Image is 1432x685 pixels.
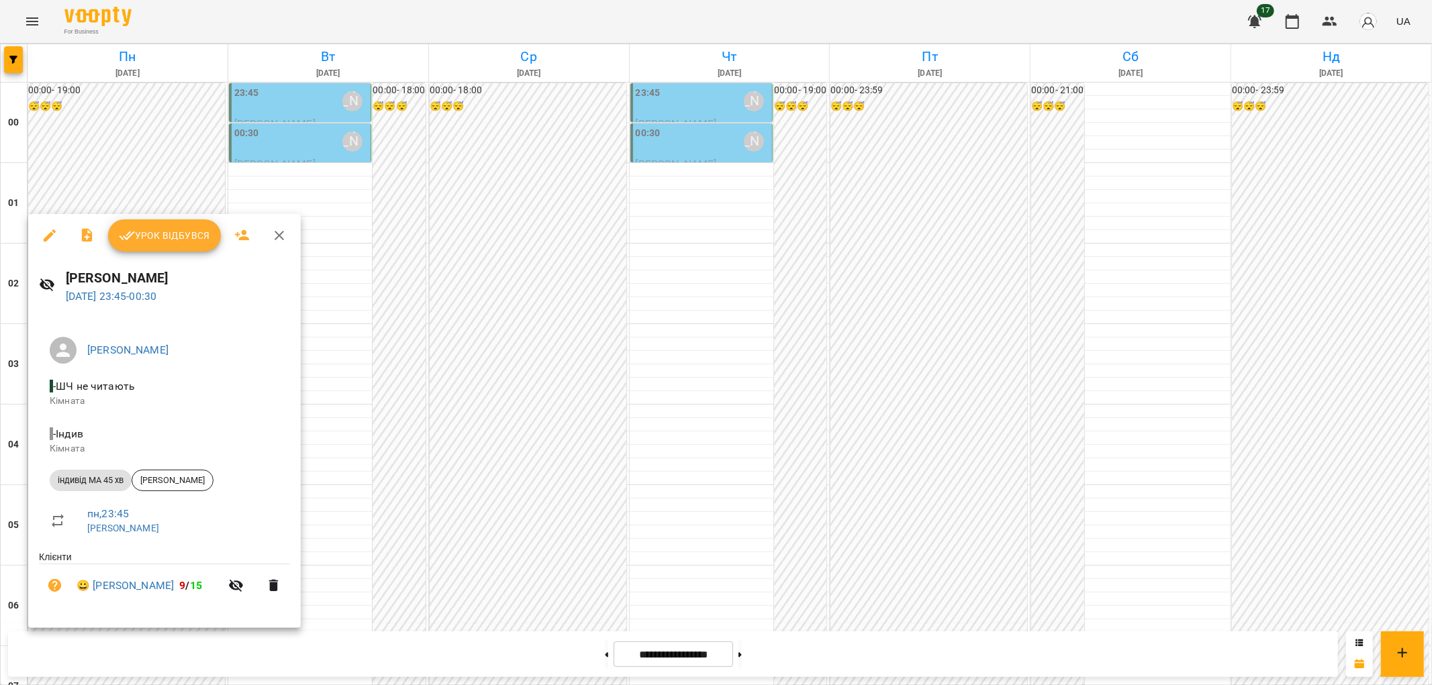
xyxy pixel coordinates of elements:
a: 😀 [PERSON_NAME] [77,578,174,594]
a: [PERSON_NAME] [87,523,159,533]
h6: [PERSON_NAME] [66,268,290,288]
p: Кімната [50,442,279,456]
span: 15 [190,579,202,592]
span: 9 [179,579,185,592]
button: Візит ще не сплачено. Додати оплату? [39,570,71,602]
span: індивід МА 45 хв [50,474,132,486]
ul: Клієнти [39,550,290,613]
span: Урок відбувся [119,227,210,244]
span: - Індив [50,427,86,440]
div: [PERSON_NAME] [132,470,213,491]
a: [DATE] 23:45-00:30 [66,290,157,303]
span: - ШЧ не читають [50,380,138,392]
span: [PERSON_NAME] [132,474,213,486]
a: пн , 23:45 [87,507,129,520]
a: [PERSON_NAME] [87,344,169,356]
button: Урок відбувся [108,219,221,252]
b: / [179,579,202,592]
p: Кімната [50,394,279,408]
